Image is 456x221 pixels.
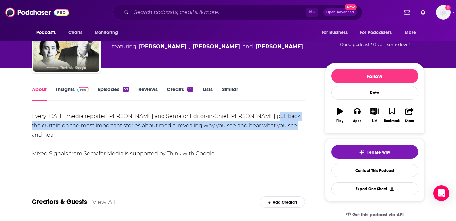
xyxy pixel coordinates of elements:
[418,7,428,18] a: Show notifications dropdown
[323,8,357,16] button: Open AdvancedNew
[256,43,303,51] a: Nayeema Raza
[36,28,56,37] span: Podcasts
[306,8,318,17] span: ⌘ K
[356,26,402,39] button: open menu
[331,69,418,83] button: Follow
[5,6,69,19] img: Podchaser - Follow, Share and Rate Podcasts
[56,86,89,101] a: InsightsPodchaser Pro
[68,28,83,37] span: Charts
[112,43,303,51] span: featuring
[367,150,390,155] span: Tell Me Why
[138,86,158,101] a: Reviews
[331,86,418,100] div: Rate
[445,5,451,10] svg: Add a profile image
[400,26,424,39] button: open menu
[95,28,118,37] span: Monitoring
[331,145,418,159] button: tell me why sparkleTell Me Why
[340,42,410,47] span: Good podcast? Give it some love!
[352,212,404,218] span: Get this podcast via API
[359,150,364,155] img: tell me why sparkle
[317,26,356,39] button: open menu
[193,43,240,51] a: Max Tani
[243,43,253,51] span: and
[32,112,305,158] div: Every [DATE] media reporter [PERSON_NAME] and Semafor Editor-in-Chief [PERSON_NAME] pull back the...
[77,87,89,92] img: Podchaser Pro
[353,119,361,123] div: Apps
[64,26,87,39] a: Charts
[98,86,129,101] a: Episodes59
[401,103,418,127] button: Share
[436,5,451,20] span: Logged in as kindrieri
[90,26,127,39] button: open menu
[112,35,303,51] div: A weekly podcast
[331,182,418,195] button: Export One-Sheet
[384,119,400,123] div: Bookmark
[405,28,416,37] span: More
[189,43,190,51] span: ,
[260,196,305,208] div: Add Creators
[349,103,366,127] button: Apps
[113,5,362,20] div: Search podcasts, credits, & more...
[187,87,193,92] div: 55
[336,119,343,123] div: Play
[360,28,392,37] span: For Podcasters
[131,7,306,18] input: Search podcasts, credits, & more...
[331,164,418,177] a: Contact This Podcast
[32,86,47,101] a: About
[345,4,357,10] span: New
[436,5,451,20] button: Show profile menu
[331,103,349,127] button: Play
[32,198,87,206] a: Creators & Guests
[383,103,401,127] button: Bookmark
[92,199,116,205] a: View All
[326,11,354,14] span: Open Advanced
[32,26,65,39] button: open menu
[167,86,193,101] a: Credits55
[123,87,129,92] div: 59
[366,103,383,127] button: List
[139,43,186,51] a: Ben Smith
[436,5,451,20] img: User Profile
[405,119,414,123] div: Share
[401,7,413,18] a: Show notifications dropdown
[372,119,377,123] div: List
[222,86,238,101] a: Similar
[322,28,348,37] span: For Business
[203,86,213,101] a: Lists
[433,185,449,201] div: Open Intercom Messenger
